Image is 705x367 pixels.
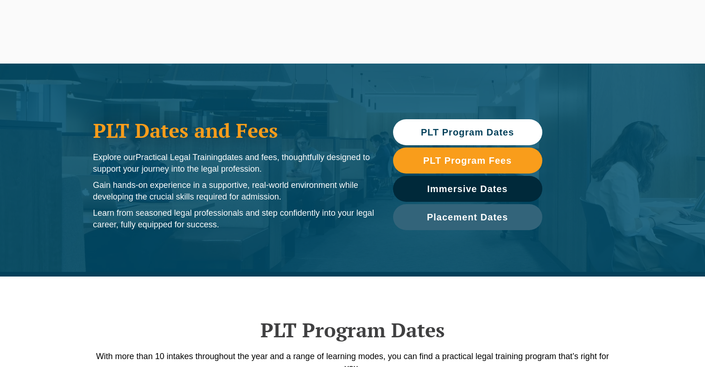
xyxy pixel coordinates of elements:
a: PLT Program Fees [393,148,542,174]
a: PLT Program Dates [393,119,542,145]
p: Explore our dates and fees, thoughtfully designed to support your journey into the legal profession. [93,152,375,175]
p: Learn from seasoned legal professionals and step confidently into your legal career, fully equipp... [93,207,375,231]
h2: PLT Program Dates [89,318,617,341]
h1: PLT Dates and Fees [93,119,375,142]
a: Immersive Dates [393,176,542,202]
span: PLT Program Fees [423,156,512,165]
p: Gain hands-on experience in a supportive, real-world environment while developing the crucial ski... [93,180,375,203]
span: PLT Program Dates [421,128,514,137]
a: Placement Dates [393,204,542,230]
span: Practical Legal Training [136,153,222,162]
span: Immersive Dates [427,184,508,193]
span: Placement Dates [427,212,508,222]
